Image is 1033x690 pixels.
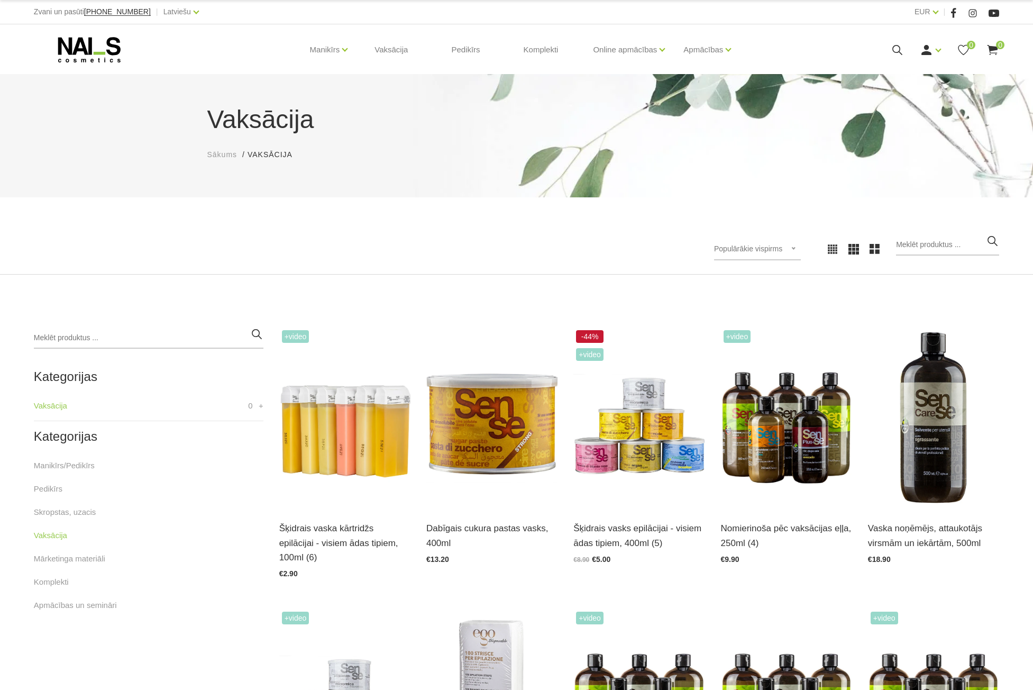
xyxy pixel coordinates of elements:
[576,330,604,343] span: -44%
[871,612,898,624] span: +video
[282,330,309,343] span: +video
[207,149,237,160] a: Sākums
[576,348,604,361] span: +video
[426,328,557,508] img: Cukura pastaEpilācija ar cukura pastas vasku ir manuāla un dabiska matiņu noņemšanas metode, neli...
[986,43,999,57] a: 0
[366,24,416,75] a: Vaksācija
[944,5,946,19] span: |
[310,29,340,71] a: Manikīrs
[34,5,151,19] div: Zvani un pasūti
[915,5,930,18] a: EUR
[592,555,610,564] span: €5.00
[683,29,723,71] a: Apmācības
[156,5,158,19] span: |
[34,552,105,565] a: Mārketinga materiāli
[714,244,782,253] span: Populārākie vispirms
[279,521,410,565] a: Šķidrais vaska kārtridžs epilācijai - visiem ādas tipiem, 100ml (6)
[282,612,309,624] span: +video
[573,521,705,550] a: Šķidrais vasks epilācijai - visiem ādas tipiem, 400ml (5)
[207,101,826,139] h1: Vaksācija
[721,555,739,564] span: €9.90
[248,400,252,412] span: 0
[207,150,237,159] span: Sākums
[426,555,449,564] span: €13.20
[868,328,999,508] img: Vaska noņēmējs šķīdinātājs virsmām un iekārtāmLīdzeklis, kas perfekti notīra vaska atliekas no ie...
[84,7,151,16] span: [PHONE_NUMBER]
[576,612,604,624] span: +video
[593,29,657,71] a: Online apmācības
[84,8,151,16] a: [PHONE_NUMBER]
[34,576,69,588] a: Komplekti
[515,24,567,75] a: Komplekti
[443,24,488,75] a: Pedikīrs
[724,330,751,343] span: +video
[279,569,298,578] span: €2.90
[34,400,67,412] a: Vaksācija
[721,521,852,550] a: Nomierinoša pēc vaksācijas eļļa, 250ml (4)
[34,483,62,495] a: Pedikīrs
[426,521,557,550] a: Dabīgais cukura pastas vasks, 400ml
[34,506,96,519] a: Skropstas, uzacis
[279,328,410,508] img: Šķidrie vaski epilācijai - visiem ādas tipiem: Šīs formulas sastāvā ir sveķu maisījums, kas ester...
[721,328,852,508] img: Nomierinoša pēcvaksācijas eļļaŠīs eļļas ideāli piemērotas maigai ādas apstrādei pēc vaksācijas, s...
[957,43,970,57] a: 0
[868,521,999,550] a: Vaska noņēmējs, attaukotājs virsmām un iekārtām, 500ml
[34,599,117,612] a: Apmācības un semināri
[573,556,589,564] span: €8.90
[34,430,263,443] h2: Kategorijas
[996,41,1004,49] span: 0
[163,5,191,18] a: Latviešu
[34,529,67,542] a: Vaksācija
[868,555,891,564] span: €18.90
[248,149,303,160] li: Vaksācija
[34,328,263,349] input: Meklēt produktus ...
[34,459,95,472] a: Manikīrs/Pedikīrs
[967,41,975,49] span: 0
[259,400,263,412] a: +
[34,370,263,384] h2: Kategorijas
[573,328,705,508] img: Šķidrie vaski epilācijai - visiem ādas tipiem:Šīs formulas sastāvā ir sveķu maisījums, kas esteri...
[896,234,999,256] input: Meklēt produktus ...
